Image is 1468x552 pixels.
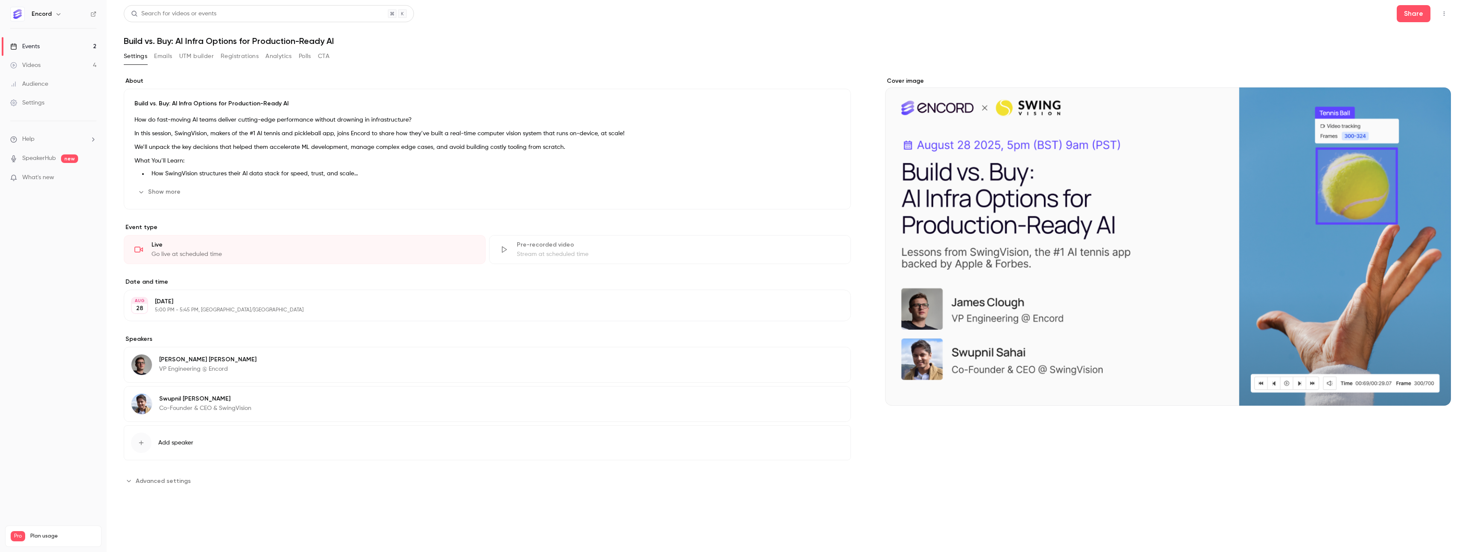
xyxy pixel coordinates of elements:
span: Add speaker [158,439,193,447]
p: [DATE] [155,297,806,306]
li: help-dropdown-opener [10,135,96,144]
span: What's new [22,173,54,182]
img: Swupnil Sahai [131,394,152,414]
a: SpeakerHub [22,154,56,163]
img: Encord [11,7,24,21]
div: Go live at scheduled time [151,250,475,259]
button: Add speaker [124,425,851,460]
h6: Encord [32,10,52,18]
p: Co-Founder & CEO & SwingVision [159,404,251,413]
label: Cover image [885,77,1451,85]
img: James Clough [131,354,152,375]
p: In this session, SwingVision, makers of the #1 AI tennis and pickleball app, joins Encord to shar... [134,128,840,139]
button: UTM builder [179,49,214,63]
button: Analytics [265,49,292,63]
p: Event type [124,223,851,232]
div: Settings [10,99,44,107]
label: Speakers [124,335,851,343]
li: How SwingVision structures their AI data stack for speed, trust, and scale [148,169,840,178]
button: Emails [154,49,172,63]
p: Swupnil [PERSON_NAME] [159,395,251,403]
p: What You’ll Learn: [134,156,840,166]
p: We’ll unpack the key decisions that helped them accelerate ML development, manage complex edge ca... [134,142,840,152]
h1: Build vs. Buy: AI Infra Options for Production-Ready AI [124,36,1451,46]
p: How do fast-moving AI teams deliver cutting-edge performance without drowning in infrastructure? [134,115,840,125]
button: CTA [318,49,329,63]
button: Polls [299,49,311,63]
div: AUG [132,298,147,304]
button: Advanced settings [124,474,196,488]
p: 5:00 PM - 5:45 PM, [GEOGRAPHIC_DATA]/[GEOGRAPHIC_DATA] [155,307,806,314]
div: Events [10,42,40,51]
div: Videos [10,61,41,70]
span: new [61,154,78,163]
span: Pro [11,531,25,541]
p: Build vs. Buy: AI Infra Options for Production-Ready AI [134,99,840,108]
button: Settings [124,49,147,63]
label: Date and time [124,278,851,286]
p: 28 [136,304,143,313]
label: About [124,77,851,85]
div: Swupnil SahaiSwupnil [PERSON_NAME]Co-Founder & CEO & SwingVision [124,386,851,422]
div: LiveGo live at scheduled time [124,235,486,264]
div: Stream at scheduled time [517,250,840,259]
div: Pre-recorded video [517,241,840,249]
span: Plan usage [30,533,96,540]
span: Advanced settings [136,476,191,485]
div: Pre-recorded videoStream at scheduled time [489,235,851,264]
div: Live [151,241,475,249]
section: Advanced settings [124,474,851,488]
div: Audience [10,80,48,88]
section: Cover image [885,77,1451,406]
div: Search for videos or events [131,9,216,18]
p: [PERSON_NAME] [PERSON_NAME] [159,355,256,364]
button: Share [1397,5,1430,22]
iframe: Noticeable Trigger [86,174,96,182]
div: James Clough[PERSON_NAME] [PERSON_NAME]VP Engineering @ Encord [124,347,851,383]
button: Show more [134,185,186,199]
button: Registrations [221,49,259,63]
span: Help [22,135,35,144]
p: VP Engineering @ Encord [159,365,256,373]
